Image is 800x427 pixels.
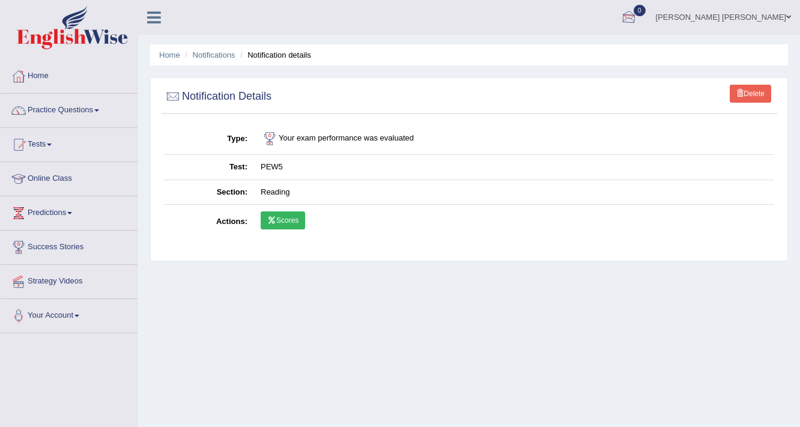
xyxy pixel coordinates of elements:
a: Scores [261,211,305,229]
span: 0 [634,5,646,16]
a: Home [1,59,138,89]
a: Delete [730,85,771,103]
a: Predictions [1,196,138,226]
td: Reading [254,180,774,205]
h2: Notification Details [164,88,271,106]
li: Notification details [237,49,311,61]
a: Tests [1,128,138,158]
a: Your Account [1,299,138,329]
a: Success Stories [1,231,138,261]
th: Test [164,155,254,180]
a: Online Class [1,162,138,192]
a: Practice Questions [1,94,138,124]
a: Notifications [193,50,235,59]
th: Actions [164,205,254,240]
a: Home [159,50,180,59]
td: PEW5 [254,155,774,180]
th: Type [164,123,254,155]
th: Section [164,180,254,205]
a: Strategy Videos [1,265,138,295]
td: Your exam performance was evaluated [254,123,774,155]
